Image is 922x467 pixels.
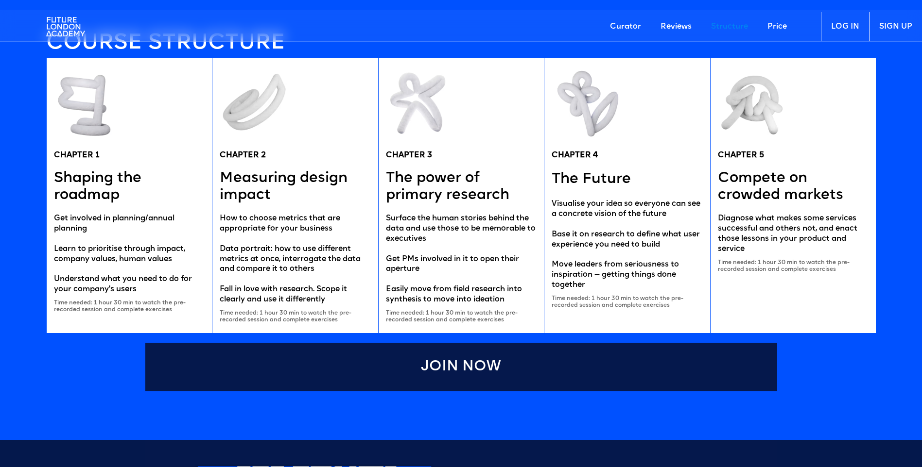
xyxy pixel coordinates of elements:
[386,170,537,204] h5: The power of primary research
[386,214,537,304] div: Surface the human stories behind the data and use those to be memorable to executives Get PMs inv...
[145,343,777,391] a: Join Now
[220,214,370,304] div: How to choose metrics that are appropriate for your business Data portrait: how to use different ...
[718,170,869,204] h5: Compete on crowded markets
[552,295,702,309] div: Time needed: 1 hour 30 min to watch the pre-recorded session and complete exercises
[220,310,370,324] div: Time needed: 1 hour 30 min to watch the pre-recorded session and complete exercises
[718,150,764,161] h5: CHAPTER 5
[54,150,100,161] h5: CHAPTER 1
[552,199,702,290] div: Visualise your idea so everyone can see a concrete vision of the future Base it on research to de...
[600,12,651,41] a: Curator
[758,12,797,41] a: Price
[869,12,922,41] a: SIGN UP
[718,214,869,254] div: Diagnose what makes some services successful and others not, and enact those lessons in your prod...
[651,12,701,41] a: Reviews
[386,150,432,161] h5: CHAPTER 3
[552,170,631,189] h5: The Future
[220,150,266,161] h5: CHAPTER 2
[54,214,205,294] div: Get involved in planning/annual planning Learn to prioritise through impact, company values, huma...
[54,170,205,204] h5: Shaping the roadmap
[46,33,876,53] h4: Course STRUCTURE
[552,150,598,161] h5: CHAPTER 4
[701,12,758,41] a: Structure
[220,170,370,204] h5: Measuring design impact
[54,300,205,314] div: Time needed: 1 hour 30 min to watch the pre-recorded session and complete exercises
[386,310,537,324] div: Time needed: 1 hour 30 min to watch the pre-recorded session and complete exercises
[718,259,869,273] div: Time needed: 1 hour 30 min to watch the pre-recorded session and complete exercises
[821,12,869,41] a: LOG IN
